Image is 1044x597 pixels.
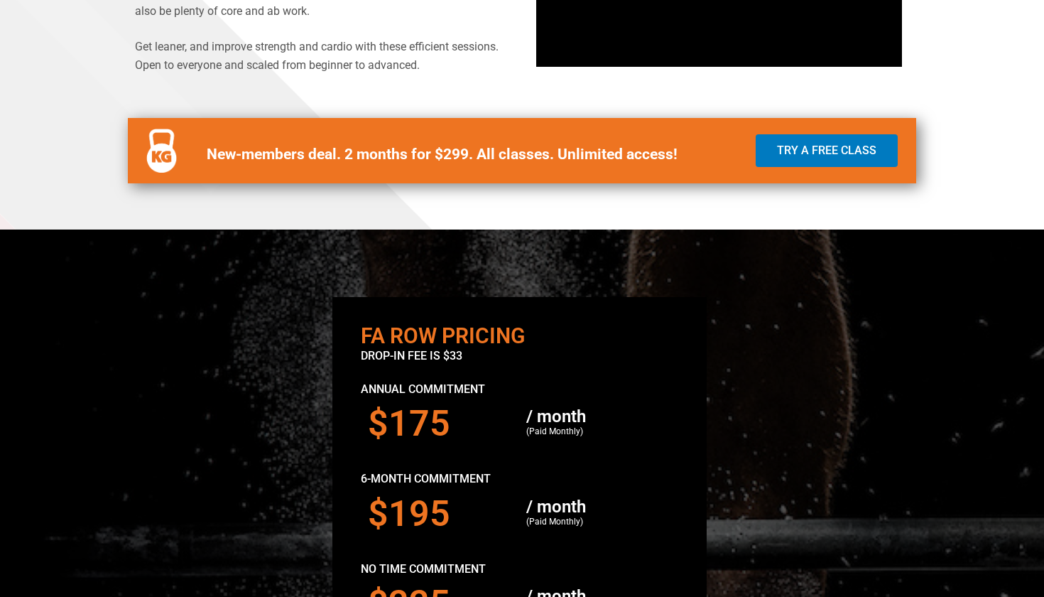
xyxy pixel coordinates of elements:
[756,134,898,167] a: Try a Free Class
[526,498,671,515] h5: / month
[777,145,876,156] span: Try a Free Class
[368,496,513,532] h3: $195
[135,40,499,72] span: Get leaner, and improve strength and cardio with these efficient sessions. Open to everyone and s...
[361,380,679,399] p: Annual Commitment
[361,347,679,365] p: drop-in fee is $33
[361,560,679,579] p: No Time Commitment
[361,326,679,347] h2: FA ROW Pricing
[207,146,678,163] strong: New-members deal. 2 months for $299. All classes. Unlimited access!
[526,425,671,439] p: (Paid Monthly)
[368,406,513,441] h3: $175
[526,515,671,529] p: (Paid Monthly)
[526,408,671,425] h5: / month
[361,470,679,488] p: 6-Month Commitment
